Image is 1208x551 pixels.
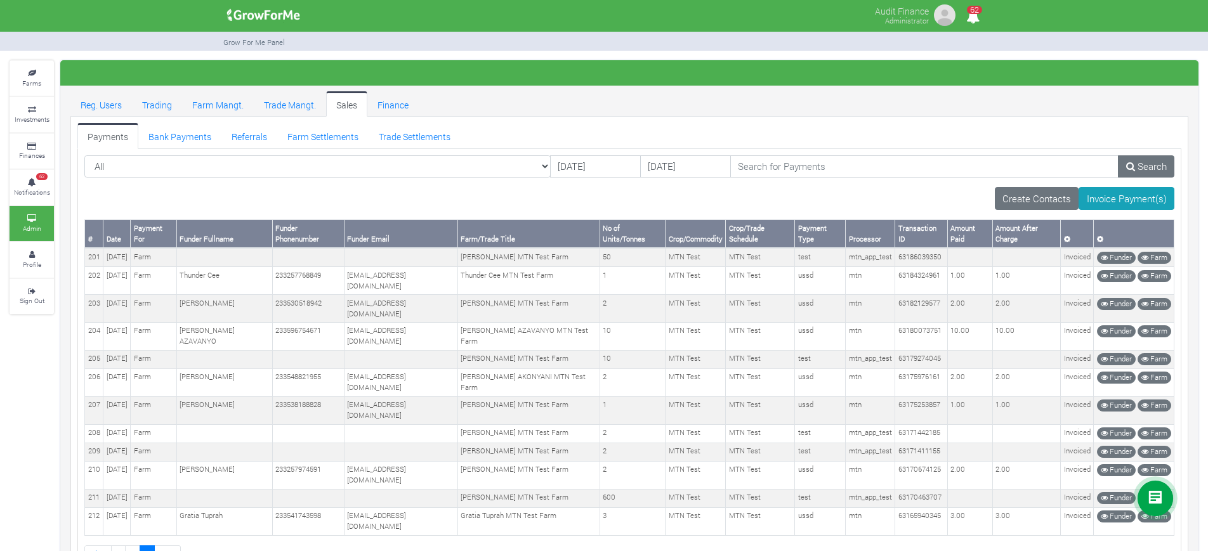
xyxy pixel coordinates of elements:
td: test [795,350,846,368]
a: Farm [1138,353,1171,365]
td: MTN Test [666,489,726,507]
td: 10 [600,350,665,368]
a: Funder [1097,252,1136,264]
a: Admin [10,206,54,241]
td: 2.00 [992,368,1060,396]
td: mtn_app_test [846,248,895,266]
td: [DATE] [103,507,131,535]
td: ussd [795,461,846,489]
td: ussd [795,396,846,424]
td: 63170674125 [895,461,947,489]
td: 63180073751 [895,322,947,350]
a: Funder [1097,492,1136,504]
td: MTN Test [726,295,795,323]
td: Thunder Cee [176,267,272,295]
td: 2.00 [947,295,992,323]
td: 233257768849 [272,267,344,295]
td: ussd [795,267,846,295]
a: Farm [1138,446,1171,458]
td: mtn [846,295,895,323]
td: 3.00 [992,507,1060,535]
td: [EMAIL_ADDRESS][DOMAIN_NAME] [344,507,457,535]
td: [PERSON_NAME] [176,396,272,424]
th: Processor [846,220,895,248]
a: Funder [1097,464,1136,476]
a: Funder [1097,510,1136,522]
td: MTN Test [666,267,726,295]
td: Invoiced [1061,461,1094,489]
td: mtn_app_test [846,443,895,461]
td: test [795,424,846,443]
td: 2.00 [992,461,1060,489]
td: MTN Test [666,443,726,461]
td: [PERSON_NAME] [176,368,272,396]
td: 3.00 [947,507,992,535]
td: MTN Test [726,350,795,368]
td: 2.00 [992,295,1060,323]
td: mtn [846,368,895,396]
a: Farm [1138,298,1171,310]
input: DD/MM/YYYY [640,155,731,178]
td: Farm [131,248,177,266]
td: mtn_app_test [846,489,895,507]
td: 201 [85,248,103,266]
td: 10.00 [992,322,1060,350]
a: Funder [1097,446,1136,458]
td: 233541743598 [272,507,344,535]
th: Funder Phonenumber [272,220,344,248]
a: Funder [1097,270,1136,282]
a: Farm [1138,325,1171,337]
td: Farm [131,396,177,424]
td: Farm [131,424,177,443]
td: [DATE] [103,461,131,489]
a: Funder [1097,353,1136,365]
td: [DATE] [103,350,131,368]
th: Funder Fullname [176,220,272,248]
td: Farm [131,489,177,507]
td: [DATE] [103,248,131,266]
td: Farm [131,350,177,368]
i: Notifications [961,3,985,31]
td: [PERSON_NAME] MTN Test Farm [457,396,600,424]
small: Grow For Me Panel [223,37,285,47]
td: 2 [600,443,665,461]
td: 1.00 [947,267,992,295]
td: 207 [85,396,103,424]
td: MTN Test [726,507,795,535]
td: MTN Test [666,461,726,489]
small: Investments [15,115,49,124]
a: 62 [961,12,985,24]
img: growforme image [932,3,957,28]
a: Farm [1138,399,1171,412]
td: 2.00 [947,368,992,396]
small: Administrator [885,16,929,25]
td: 233530518942 [272,295,344,323]
td: MTN Test [726,267,795,295]
a: Reg. Users [70,91,132,117]
span: 62 [967,6,982,14]
a: Sign Out [10,279,54,314]
td: 202 [85,267,103,295]
td: MTN Test [666,322,726,350]
td: Farm [131,461,177,489]
td: MTN Test [726,424,795,443]
td: 204 [85,322,103,350]
td: [PERSON_NAME] MTN Test Farm [457,295,600,323]
small: Admin [23,224,41,233]
th: Amount Paid [947,220,992,248]
th: Payment Type [795,220,846,248]
a: Farm Mangt. [182,91,254,117]
td: mtn_app_test [846,350,895,368]
td: Invoiced [1061,248,1094,266]
th: No of Units/Tonnes [600,220,665,248]
td: [PERSON_NAME] AZAVANYO MTN Test Farm [457,322,600,350]
td: MTN Test [666,248,726,266]
td: MTN Test [726,461,795,489]
td: Farm [131,507,177,535]
td: 10.00 [947,322,992,350]
td: 50 [600,248,665,266]
td: [DATE] [103,295,131,323]
td: [EMAIL_ADDRESS][DOMAIN_NAME] [344,267,457,295]
td: Thunder Cee MTN Test Farm [457,267,600,295]
td: [EMAIL_ADDRESS][DOMAIN_NAME] [344,368,457,396]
